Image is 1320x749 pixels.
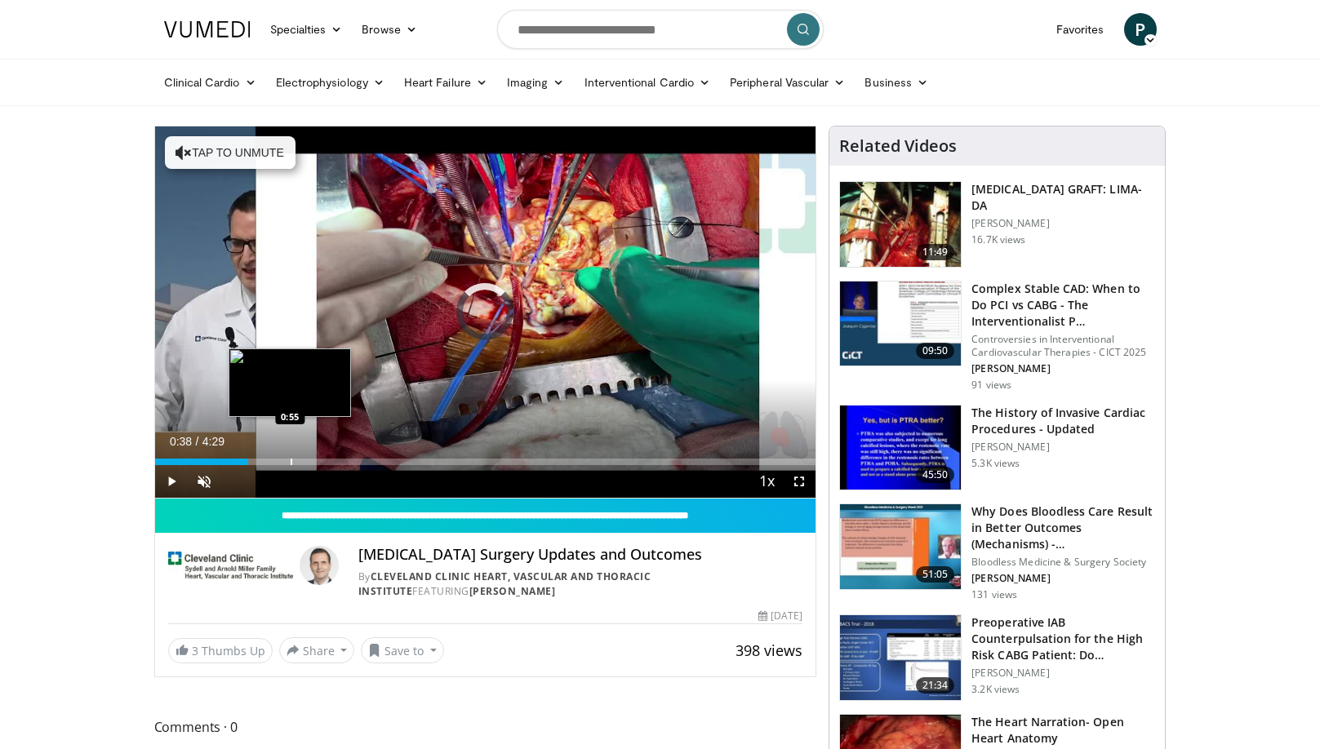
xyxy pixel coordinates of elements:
a: Specialties [260,13,353,46]
p: Controversies in Interventional Cardiovascular Therapies - CICT 2025 [971,333,1155,359]
img: image.jpeg [229,348,351,417]
img: 82c57d68-c47c-48c9-9839-2413b7dd3155.150x105_q85_crop-smart_upscale.jpg [840,281,961,366]
a: Electrophysiology [266,66,394,99]
a: 51:05 Why Does Bloodless Care Result in Better Outcomes (Mechanisms) - [PERSON_NAME]… Bloodless M... [839,503,1155,601]
h3: The History of Invasive Cardiac Procedures - Updated [971,405,1155,437]
img: feAgcbrvkPN5ynqH4xMDoxOjA4MTsiGN.150x105_q85_crop-smart_upscale.jpg [840,182,961,267]
img: Cleveland Clinic Heart, Vascular and Thoracic Institute [168,546,293,585]
span: 11:49 [916,244,955,260]
a: 21:34 Preoperative IAB Counterpulsation for the High Risk CABG Patient: Do… [PERSON_NAME] 3.2K views [839,614,1155,701]
a: Imaging [497,66,575,99]
button: Unmute [188,465,220,498]
p: [PERSON_NAME] [971,441,1155,454]
span: 3 [192,643,198,658]
div: Progress Bar [155,459,816,465]
a: 11:49 [MEDICAL_DATA] GRAFT: LIMA-DA [PERSON_NAME] 16.7K views [839,181,1155,268]
h3: Preoperative IAB Counterpulsation for the High Risk CABG Patient: Do… [971,614,1155,663]
h4: [MEDICAL_DATA] Surgery Updates and Outcomes [358,546,802,564]
a: Browse [352,13,427,46]
span: / [196,435,199,448]
a: Business [855,66,938,99]
a: Clinical Cardio [154,66,266,99]
a: 3 Thumbs Up [168,638,273,663]
h3: The Heart Narration- Open Heart Anatomy [971,714,1155,747]
p: Bloodless Medicine & Surgery Society [971,556,1155,569]
input: Search topics, interventions [497,10,824,49]
img: 7ea2e9e0-1de2-47fa-b0d4-7c5430b54ede.150x105_q85_crop-smart_upscale.jpg [840,615,961,700]
span: 398 views [736,640,802,660]
p: [PERSON_NAME] [971,667,1155,680]
p: 5.3K views [971,457,1020,470]
p: [PERSON_NAME] [971,572,1155,585]
a: 09:50 Complex Stable CAD: When to Do PCI vs CABG - The Interventionalist P… Controversies in Inte... [839,281,1155,392]
h4: Related Videos [839,136,957,156]
button: Tap to unmute [165,136,296,169]
div: By FEATURING [358,570,802,599]
span: 21:34 [916,677,955,694]
p: [PERSON_NAME] [971,362,1155,375]
p: 131 views [971,588,1017,601]
h3: Complex Stable CAD: When to Do PCI vs CABG - The Interventionalist P… [971,281,1155,330]
a: Peripheral Vascular [720,66,855,99]
a: Interventional Cardio [575,66,721,99]
a: Favorites [1047,13,1114,46]
span: Comments 0 [154,716,817,738]
button: Save to [361,637,444,663]
p: [PERSON_NAME] [971,217,1155,230]
span: 09:50 [916,343,955,359]
h3: Why Does Bloodless Care Result in Better Outcomes (Mechanisms) - [PERSON_NAME]… [971,503,1155,552]
img: VuMedi Logo [164,21,251,38]
p: 3.2K views [971,683,1020,696]
button: Play [155,465,188,498]
span: 45:50 [916,467,955,483]
button: Share [279,637,355,663]
p: 16.7K views [971,233,1025,246]
span: 0:38 [170,435,192,448]
span: 51:05 [916,566,955,583]
img: Avatar [300,546,339,585]
span: 4:29 [202,435,224,448]
h3: [MEDICAL_DATA] GRAFT: LIMA-DA [971,181,1155,214]
a: [PERSON_NAME] [469,584,556,598]
div: [DATE] [758,609,802,623]
img: 1d453f88-8103-4e95-8810-9435d5cda4fd.150x105_q85_crop-smart_upscale.jpg [840,406,961,490]
a: 45:50 The History of Invasive Cardiac Procedures - Updated [PERSON_NAME] 5.3K views [839,405,1155,491]
button: Playback Rate [750,465,783,498]
a: P [1124,13,1157,46]
button: Fullscreen [783,465,816,498]
a: Cleveland Clinic Heart, Vascular and Thoracic Institute [358,570,651,598]
img: e6cd85c4-3055-4ffc-a5ab-b84f6b76fa62.150x105_q85_crop-smart_upscale.jpg [840,504,961,589]
video-js: Video Player [155,126,816,499]
a: Heart Failure [394,66,497,99]
p: 91 views [971,379,1011,392]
